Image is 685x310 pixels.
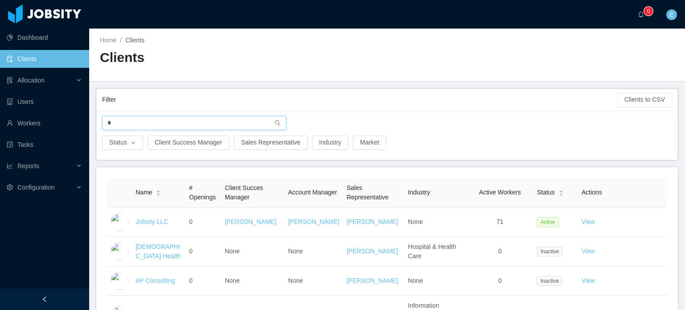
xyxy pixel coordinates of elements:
[136,243,181,260] a: [DEMOGRAPHIC_DATA] Health
[408,218,423,225] span: None
[189,184,216,201] span: # Openings
[537,217,559,227] span: Active
[347,184,388,201] span: Sales Representative
[582,248,595,255] a: View
[225,248,239,255] span: None
[347,277,398,284] a: [PERSON_NAME]
[7,77,13,83] i: icon: solution
[17,77,45,84] span: Allocation
[225,184,263,201] span: Client Succes Manager
[479,189,521,196] span: Active Workers
[288,248,303,255] span: None
[148,136,230,150] button: Client Success Manager
[582,189,602,196] span: Actions
[669,9,673,20] span: E
[558,192,563,195] i: icon: caret-down
[408,189,430,196] span: Industry
[234,136,307,150] button: Sales Representative
[537,247,562,256] span: Inactive
[17,162,39,169] span: Reports
[156,189,161,192] i: icon: caret-up
[408,243,456,260] span: Hospital & Health Care
[156,189,161,195] div: Sort
[275,120,281,126] i: icon: search
[186,237,221,267] td: 0
[347,218,398,225] a: [PERSON_NAME]
[136,188,152,197] span: Name
[156,192,161,195] i: icon: caret-down
[466,237,533,267] td: 0
[353,136,386,150] button: Market
[111,213,128,231] img: dc41d540-fa30-11e7-b498-73b80f01daf1_657caab8ac997-400w.png
[537,188,555,197] span: Status
[644,7,653,16] sup: 0
[408,277,423,284] span: None
[186,267,221,296] td: 0
[558,189,564,195] div: Sort
[102,91,617,108] div: Filter
[582,277,595,284] a: View
[100,49,387,67] h2: Clients
[17,184,54,191] span: Configuration
[7,50,82,68] a: icon: auditClients
[7,29,82,46] a: icon: pie-chartDashboard
[102,136,143,150] button: Statusicon: down
[347,248,398,255] a: [PERSON_NAME]
[7,114,82,132] a: icon: userWorkers
[288,277,303,284] span: None
[558,189,563,192] i: icon: caret-up
[225,218,276,225] a: [PERSON_NAME]
[7,163,13,169] i: icon: line-chart
[288,189,337,196] span: Account Manager
[466,267,533,296] td: 0
[638,11,644,17] i: icon: bell
[7,136,82,153] a: icon: profileTasks
[582,218,595,225] a: View
[7,184,13,190] i: icon: setting
[225,277,239,284] span: None
[312,136,349,150] button: Industry
[125,37,144,44] span: Clients
[111,243,128,260] img: 6a8e90c0-fa44-11e7-aaa7-9da49113f530_5a5d50e77f870-400w.png
[111,272,128,290] img: 6a95fc60-fa44-11e7-a61b-55864beb7c96_5a5d513336692-400w.png
[136,277,175,284] a: AP Consulting
[466,208,533,237] td: 71
[288,218,339,225] a: [PERSON_NAME]
[120,37,122,44] span: /
[100,37,116,44] a: Home
[7,93,82,111] a: icon: robotUsers
[136,218,168,225] a: Jobsity LLC
[617,93,672,107] button: Clients to CSV
[186,208,221,237] td: 0
[537,276,562,286] span: Inactive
